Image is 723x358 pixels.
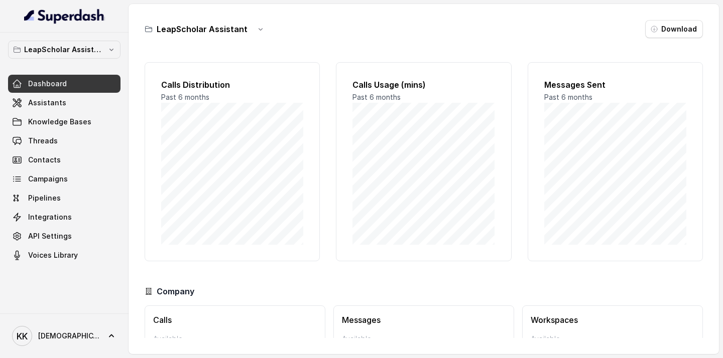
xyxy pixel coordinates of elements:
a: Dashboard [8,75,120,93]
text: KK [17,331,28,341]
p: Available [153,334,317,344]
h3: Messages [342,314,506,326]
a: [DEMOGRAPHIC_DATA] [8,322,120,350]
span: Pipelines [28,193,61,203]
a: Knowledge Bases [8,113,120,131]
p: LeapScholar Assistant [24,44,104,56]
span: Integrations [28,212,72,222]
a: Voices Library [8,246,120,264]
span: Contacts [28,155,61,165]
a: Threads [8,132,120,150]
span: [DEMOGRAPHIC_DATA] [38,331,100,341]
a: API Settings [8,227,120,245]
button: LeapScholar Assistant [8,41,120,59]
span: Voices Library [28,250,78,260]
img: light.svg [24,8,105,24]
h3: LeapScholar Assistant [157,23,248,35]
h3: Company [157,285,194,297]
span: Past 6 months [544,93,592,101]
span: Knowledge Bases [28,117,91,127]
span: Past 6 months [161,93,209,101]
a: Pipelines [8,189,120,207]
a: Contacts [8,151,120,169]
span: Campaigns [28,174,68,184]
span: Assistants [28,98,66,108]
h2: Calls Usage (mins) [352,79,495,91]
a: Campaigns [8,170,120,188]
a: Integrations [8,208,120,226]
span: Dashboard [28,79,67,89]
span: Past 6 months [352,93,401,101]
button: Download [645,20,703,38]
p: Available [342,334,506,344]
h2: Messages Sent [544,79,686,91]
span: Threads [28,136,58,146]
h2: Calls Distribution [161,79,303,91]
h3: Calls [153,314,317,326]
p: Available [531,334,694,344]
a: Assistants [8,94,120,112]
span: API Settings [28,231,72,241]
h3: Workspaces [531,314,694,326]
